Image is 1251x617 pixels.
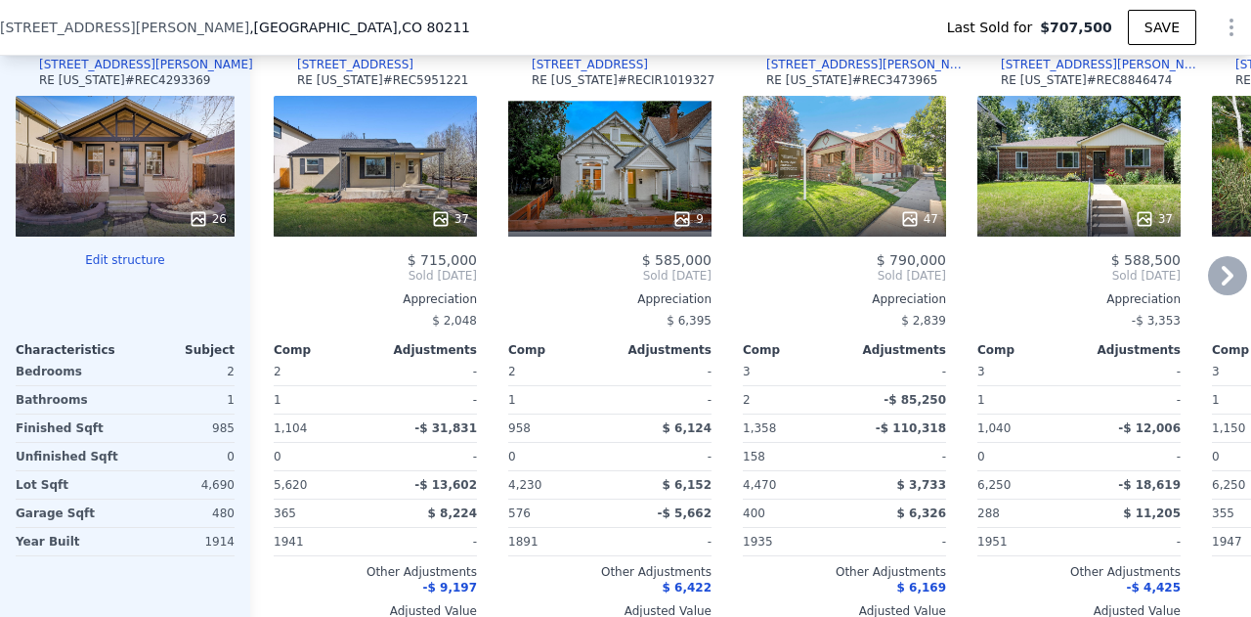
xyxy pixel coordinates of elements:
div: 37 [1135,209,1173,229]
span: -$ 110,318 [876,421,946,435]
div: 1941 [274,528,371,555]
div: Garage Sqft [16,500,121,527]
div: - [1083,528,1181,555]
span: 1,150 [1212,421,1245,435]
div: Finished Sqft [16,415,121,442]
span: $ 6,152 [663,478,712,492]
div: Appreciation [508,291,712,307]
div: [STREET_ADDRESS][PERSON_NAME] [1001,57,1204,72]
span: Sold [DATE] [977,268,1181,284]
div: 480 [129,500,235,527]
div: Characteristics [16,342,125,358]
div: 2 [129,358,235,385]
span: 1,104 [274,421,307,435]
div: RE [US_STATE] # REC4293369 [39,72,211,88]
div: 1 [977,386,1075,414]
div: 0 [129,443,235,470]
span: , [GEOGRAPHIC_DATA] [249,18,470,37]
div: 1 [274,386,371,414]
span: 3 [977,365,985,378]
div: Other Adjustments [743,564,946,580]
span: -$ 12,006 [1118,421,1181,435]
div: Appreciation [274,291,477,307]
span: 400 [743,507,765,520]
div: Comp [743,342,844,358]
span: 958 [508,421,531,435]
span: -$ 5,662 [658,507,712,520]
span: -$ 18,619 [1118,478,1181,492]
div: Appreciation [977,291,1181,307]
div: Year Built [16,528,121,555]
span: $ 3,733 [897,478,946,492]
span: 288 [977,507,1000,520]
div: Bedrooms [16,358,121,385]
a: [STREET_ADDRESS] [274,57,413,72]
span: $ 585,000 [642,252,712,268]
span: 365 [274,507,296,520]
div: 985 [129,415,235,442]
span: -$ 85,250 [884,393,946,407]
span: 2 [508,365,516,378]
span: 3 [1212,365,1220,378]
div: - [848,358,946,385]
div: [STREET_ADDRESS][PERSON_NAME] [766,57,970,72]
span: $ 2,048 [432,314,477,328]
div: Unfinished Sqft [16,443,121,470]
div: 1935 [743,528,841,555]
span: 158 [743,450,765,463]
button: Edit structure [16,252,235,268]
span: $ 6,395 [667,314,712,328]
div: Adjustments [844,342,946,358]
span: Sold [DATE] [274,268,477,284]
div: Comp [508,342,610,358]
span: $ 11,205 [1123,507,1181,520]
div: Lot Sqft [16,471,121,499]
div: - [614,386,712,414]
div: 1 [508,386,606,414]
div: [STREET_ADDRESS] [532,57,648,72]
div: - [614,358,712,385]
div: 37 [431,209,469,229]
div: - [379,386,477,414]
div: RE [US_STATE] # REC8846474 [1001,72,1173,88]
div: - [848,443,946,470]
span: $ 790,000 [877,252,946,268]
span: 4,470 [743,478,776,492]
div: 47 [900,209,938,229]
div: Bathrooms [16,386,121,414]
span: 6,250 [977,478,1011,492]
div: [STREET_ADDRESS][PERSON_NAME] [39,57,253,72]
span: , CO 80211 [398,20,470,35]
div: Other Adjustments [508,564,712,580]
div: 26 [189,209,227,229]
div: [STREET_ADDRESS] [297,57,413,72]
button: Show Options [1212,8,1251,47]
a: [STREET_ADDRESS] [508,57,648,72]
span: $ 6,124 [663,421,712,435]
span: $ 2,839 [901,314,946,328]
span: -$ 13,602 [414,478,477,492]
a: [STREET_ADDRESS][PERSON_NAME] [977,57,1204,72]
span: 5,620 [274,478,307,492]
div: Adjustments [375,342,477,358]
span: Sold [DATE] [508,268,712,284]
div: Other Adjustments [977,564,1181,580]
a: [STREET_ADDRESS][PERSON_NAME] [743,57,970,72]
div: - [848,528,946,555]
span: $ 6,169 [897,581,946,595]
span: 1,358 [743,421,776,435]
div: 1891 [508,528,606,555]
div: - [379,528,477,555]
span: 3 [743,365,751,378]
span: $ 588,500 [1111,252,1181,268]
span: 0 [977,450,985,463]
div: - [379,443,477,470]
span: 1,040 [977,421,1011,435]
div: Subject [125,342,235,358]
span: 355 [1212,507,1234,520]
div: 1951 [977,528,1075,555]
span: 0 [274,450,281,463]
span: -$ 9,197 [423,581,477,595]
div: - [614,528,712,555]
span: 6,250 [1212,478,1245,492]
